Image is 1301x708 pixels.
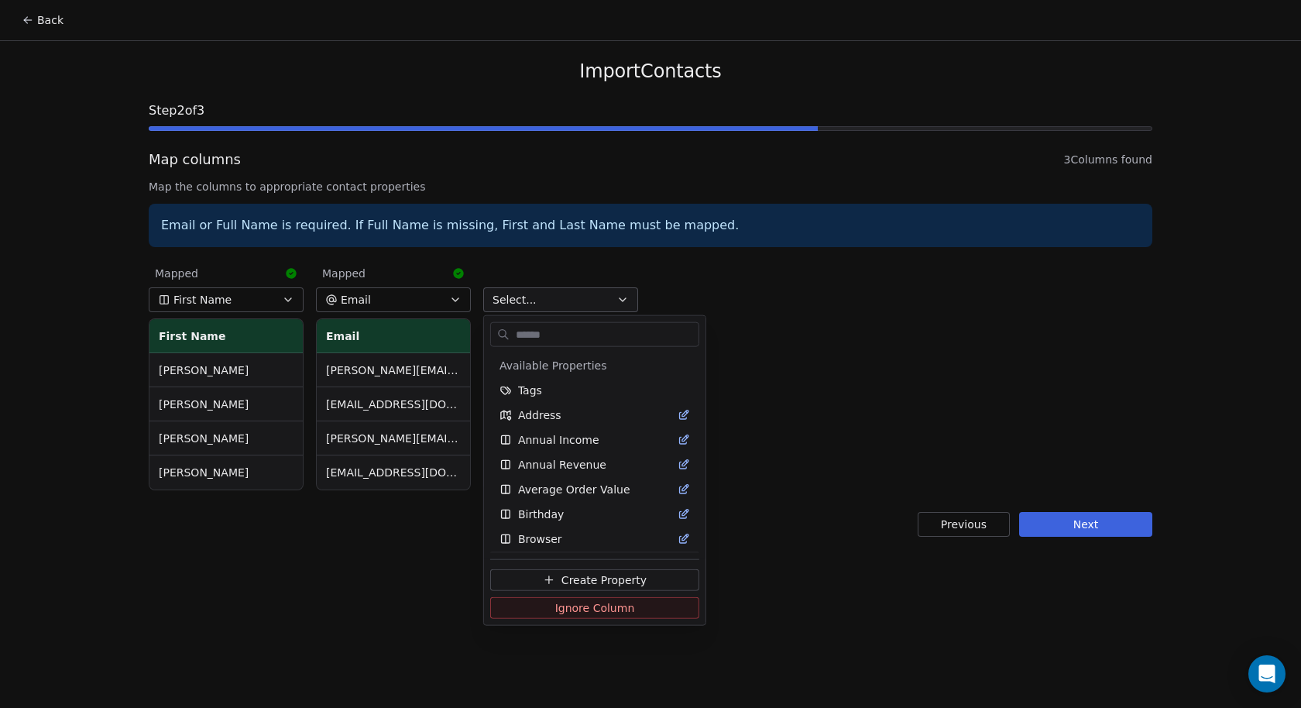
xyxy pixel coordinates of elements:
[561,572,647,588] span: Create Property
[518,482,630,497] span: Average Order Value
[518,507,564,522] span: Birthday
[518,457,606,473] span: Annual Revenue
[518,383,542,398] span: Tags
[518,432,599,448] span: Annual Income
[555,600,635,616] span: Ignore Column
[499,358,607,373] span: Available Properties
[518,531,562,547] span: Browser
[490,569,699,591] button: Create Property
[518,407,561,423] span: Address
[490,597,699,619] button: Ignore Column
